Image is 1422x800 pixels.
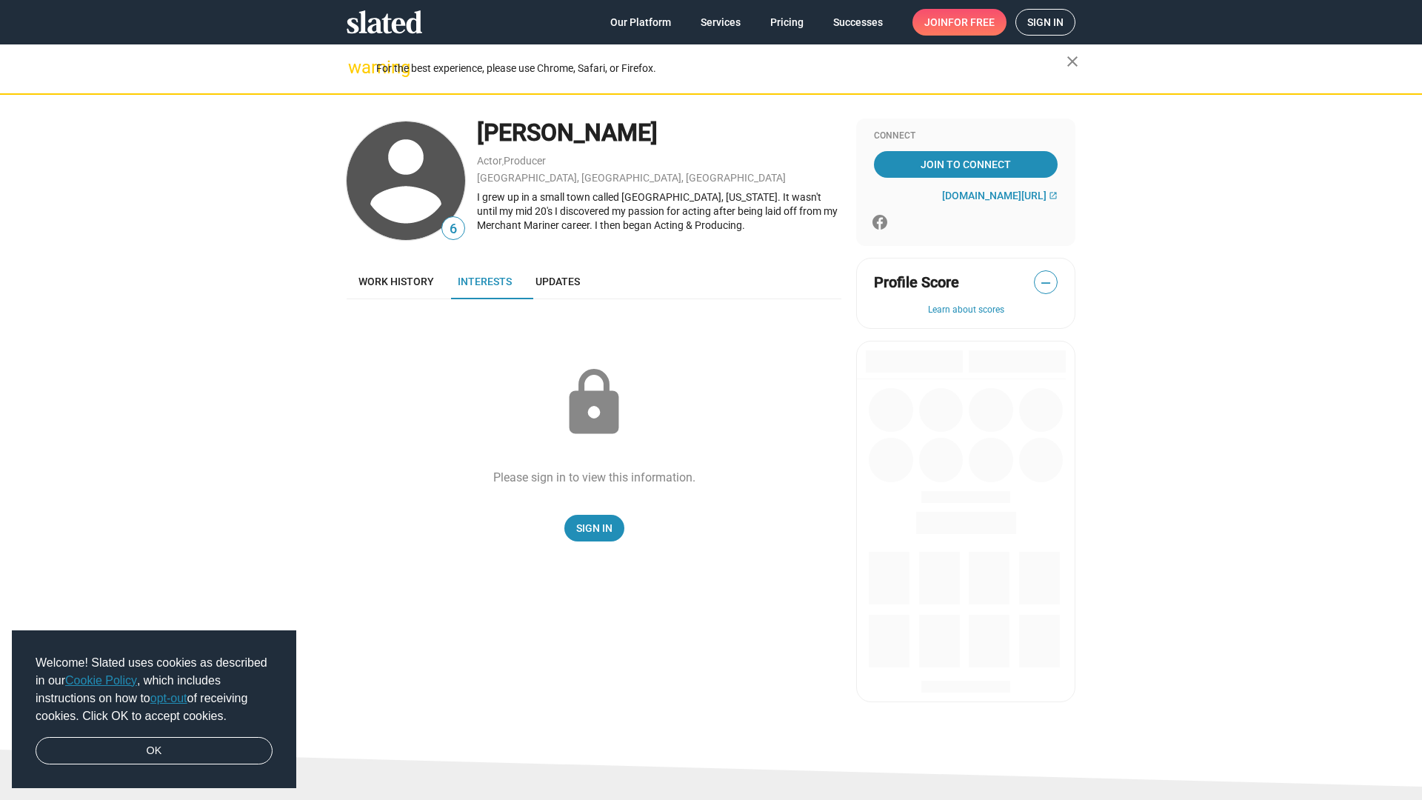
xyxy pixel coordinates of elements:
[347,264,446,299] a: Work history
[524,264,592,299] a: Updates
[65,674,137,687] a: Cookie Policy
[376,59,1066,79] div: For the best experience, please use Chrome, Safari, or Firefox.
[564,515,624,541] a: Sign In
[358,276,434,287] span: Work history
[948,9,995,36] span: for free
[689,9,752,36] a: Services
[821,9,895,36] a: Successes
[477,172,786,184] a: [GEOGRAPHIC_DATA], [GEOGRAPHIC_DATA], [GEOGRAPHIC_DATA]
[610,9,671,36] span: Our Platform
[770,9,804,36] span: Pricing
[912,9,1007,36] a: Joinfor free
[758,9,815,36] a: Pricing
[442,219,464,239] span: 6
[1015,9,1075,36] a: Sign in
[877,151,1055,178] span: Join To Connect
[557,366,631,440] mat-icon: lock
[874,130,1058,142] div: Connect
[446,264,524,299] a: Interests
[874,304,1058,316] button: Learn about scores
[874,273,959,293] span: Profile Score
[1027,10,1064,35] span: Sign in
[348,59,366,76] mat-icon: warning
[12,630,296,789] div: cookieconsent
[924,9,995,36] span: Join
[1064,53,1081,70] mat-icon: close
[458,276,512,287] span: Interests
[477,117,841,149] div: [PERSON_NAME]
[1035,273,1057,293] span: —
[598,9,683,36] a: Our Platform
[942,190,1058,201] a: [DOMAIN_NAME][URL]
[477,155,502,167] a: Actor
[1049,191,1058,200] mat-icon: open_in_new
[874,151,1058,178] a: Join To Connect
[502,158,504,166] span: ,
[535,276,580,287] span: Updates
[504,155,546,167] a: Producer
[493,470,695,485] div: Please sign in to view this information.
[833,9,883,36] span: Successes
[150,692,187,704] a: opt-out
[701,9,741,36] span: Services
[942,190,1047,201] span: [DOMAIN_NAME][URL]
[36,654,273,725] span: Welcome! Slated uses cookies as described in our , which includes instructions on how to of recei...
[477,190,841,232] div: I grew up in a small town called [GEOGRAPHIC_DATA], [US_STATE]. It wasn't until my mid 20's I dis...
[576,515,612,541] span: Sign In
[36,737,273,765] a: dismiss cookie message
